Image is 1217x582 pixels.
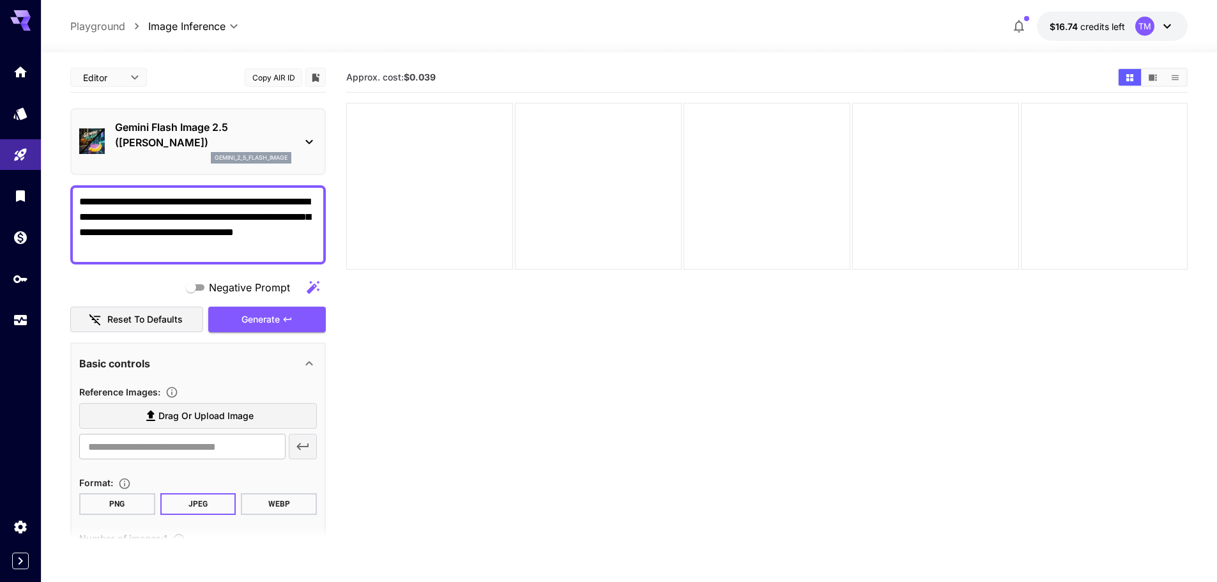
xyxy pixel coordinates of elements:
[13,271,28,287] div: API Keys
[1135,17,1154,36] div: TM
[79,348,317,379] div: Basic controls
[310,70,321,85] button: Add to library
[13,147,28,163] div: Playground
[241,493,317,515] button: WEBP
[215,153,287,162] p: gemini_2_5_flash_image
[12,553,29,569] button: Expand sidebar
[160,493,236,515] button: JPEG
[79,387,160,397] span: Reference Images :
[209,280,290,295] span: Negative Prompt
[70,19,125,34] a: Playground
[13,312,28,328] div: Usage
[346,72,436,82] span: Approx. cost:
[404,72,436,82] b: $0.039
[13,64,28,80] div: Home
[245,68,302,87] button: Copy AIR ID
[158,408,254,424] span: Drag or upload image
[79,114,317,169] div: Gemini Flash Image 2.5 ([PERSON_NAME])gemini_2_5_flash_image
[208,307,326,333] button: Generate
[148,19,226,34] span: Image Inference
[13,229,28,245] div: Wallet
[70,307,203,333] button: Reset to defaults
[79,493,155,515] button: PNG
[1037,11,1188,41] button: $16.7356TM
[160,386,183,399] button: Upload a reference image to guide the result. This is needed for Image-to-Image or Inpainting. Su...
[70,19,148,34] nav: breadcrumb
[1050,21,1080,32] span: $16.74
[13,188,28,204] div: Library
[13,105,28,121] div: Models
[79,403,317,429] label: Drag or upload image
[241,312,280,328] span: Generate
[1142,69,1164,86] button: Show media in video view
[1119,69,1141,86] button: Show media in grid view
[13,519,28,535] div: Settings
[1117,68,1188,87] div: Show media in grid viewShow media in video viewShow media in list view
[113,477,136,490] button: Choose the file format for the output image.
[79,477,113,488] span: Format :
[83,71,123,84] span: Editor
[115,119,291,150] p: Gemini Flash Image 2.5 ([PERSON_NAME])
[1080,21,1125,32] span: credits left
[79,356,150,371] p: Basic controls
[1050,20,1125,33] div: $16.7356
[1164,69,1186,86] button: Show media in list view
